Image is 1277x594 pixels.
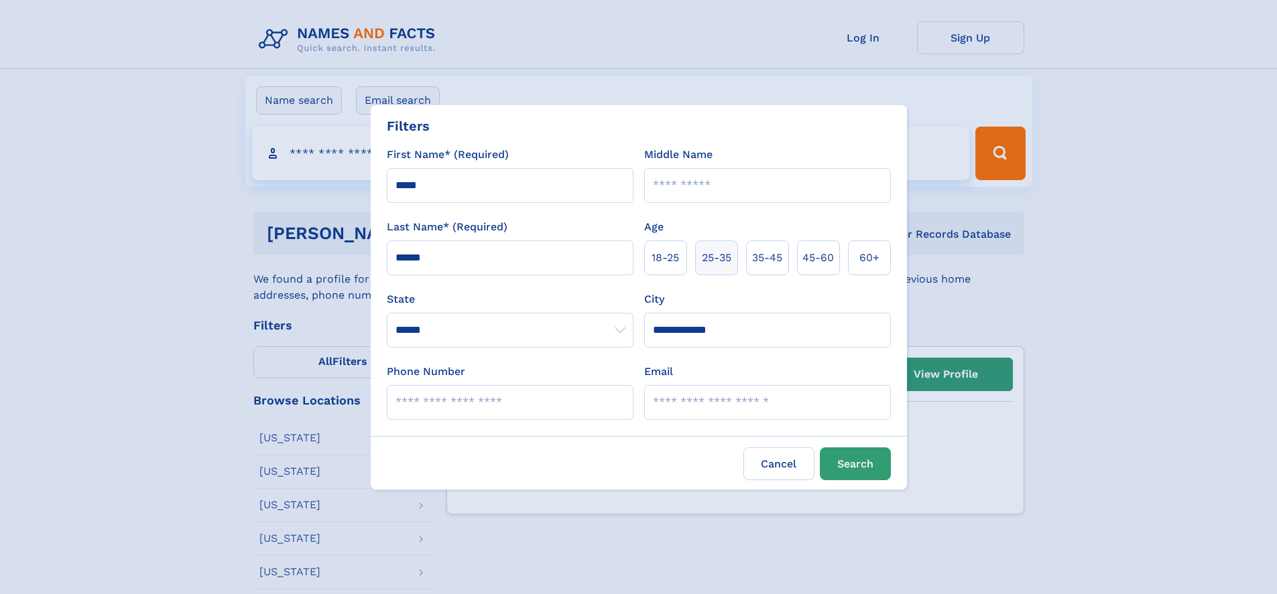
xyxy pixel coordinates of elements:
span: 25‑35 [702,250,731,266]
span: 60+ [859,250,879,266]
label: City [644,291,664,307]
span: 45‑60 [802,250,834,266]
label: Middle Name [644,147,713,163]
button: Search [820,447,891,480]
label: Phone Number [387,364,465,380]
label: Email [644,364,673,380]
label: Age [644,219,664,235]
span: 35‑45 [752,250,782,266]
label: State [387,291,633,307]
label: Last Name* (Required) [387,219,507,235]
div: Filters [387,116,430,136]
label: First Name* (Required) [387,147,509,163]
label: Cancel [743,447,814,480]
span: 18‑25 [652,250,679,266]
